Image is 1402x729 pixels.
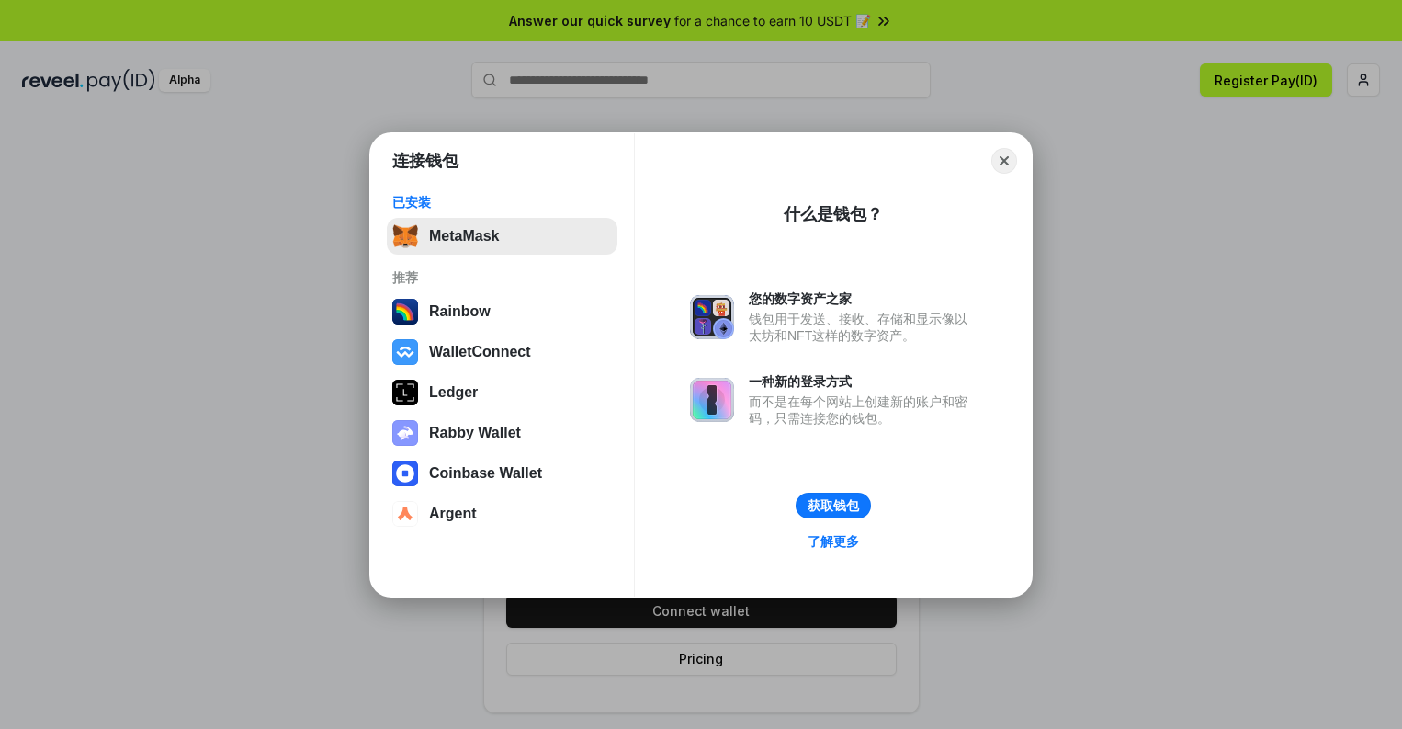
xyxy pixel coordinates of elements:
h1: 连接钱包 [392,150,458,172]
button: Close [991,148,1017,174]
img: svg+xml,%3Csvg%20width%3D%2228%22%20height%3D%2228%22%20viewBox%3D%220%200%2028%2028%22%20fill%3D... [392,339,418,365]
div: Argent [429,506,477,522]
div: Rainbow [429,303,491,320]
div: Ledger [429,384,478,401]
div: WalletConnect [429,344,531,360]
div: MetaMask [429,228,499,245]
div: 获取钱包 [808,497,859,514]
a: 了解更多 [797,530,870,553]
div: 什么是钱包？ [784,203,883,225]
button: Rainbow [387,293,617,330]
img: svg+xml,%3Csvg%20xmlns%3D%22http%3A%2F%2Fwww.w3.org%2F2000%2Fsvg%22%20fill%3D%22none%22%20viewBox... [690,378,734,422]
div: 您的数字资产之家 [749,290,977,307]
button: Ledger [387,374,617,411]
img: svg+xml,%3Csvg%20xmlns%3D%22http%3A%2F%2Fwww.w3.org%2F2000%2Fsvg%22%20width%3D%2228%22%20height%3... [392,380,418,405]
div: 了解更多 [808,533,859,550]
button: Argent [387,495,617,532]
img: svg+xml,%3Csvg%20width%3D%2228%22%20height%3D%2228%22%20viewBox%3D%220%200%2028%2028%22%20fill%3D... [392,501,418,527]
button: Coinbase Wallet [387,455,617,492]
div: 已安装 [392,194,612,211]
div: 而不是在每个网站上创建新的账户和密码，只需连接您的钱包。 [749,393,977,427]
img: svg+xml,%3Csvg%20xmlns%3D%22http%3A%2F%2Fwww.w3.org%2F2000%2Fsvg%22%20fill%3D%22none%22%20viewBox... [392,420,418,446]
div: Coinbase Wallet [429,465,542,482]
button: MetaMask [387,218,617,255]
img: svg+xml,%3Csvg%20fill%3D%22none%22%20height%3D%2233%22%20viewBox%3D%220%200%2035%2033%22%20width%... [392,223,418,249]
div: 推荐 [392,269,612,286]
img: svg+xml,%3Csvg%20xmlns%3D%22http%3A%2F%2Fwww.w3.org%2F2000%2Fsvg%22%20fill%3D%22none%22%20viewBox... [690,295,734,339]
button: Rabby Wallet [387,415,617,451]
button: 获取钱包 [796,493,871,518]
img: svg+xml,%3Csvg%20width%3D%22120%22%20height%3D%22120%22%20viewBox%3D%220%200%20120%20120%22%20fil... [392,299,418,325]
button: WalletConnect [387,334,617,370]
div: Rabby Wallet [429,425,521,441]
div: 钱包用于发送、接收、存储和显示像以太坊和NFT这样的数字资产。 [749,311,977,344]
div: 一种新的登录方式 [749,373,977,390]
img: svg+xml,%3Csvg%20width%3D%2228%22%20height%3D%2228%22%20viewBox%3D%220%200%2028%2028%22%20fill%3D... [392,461,418,486]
